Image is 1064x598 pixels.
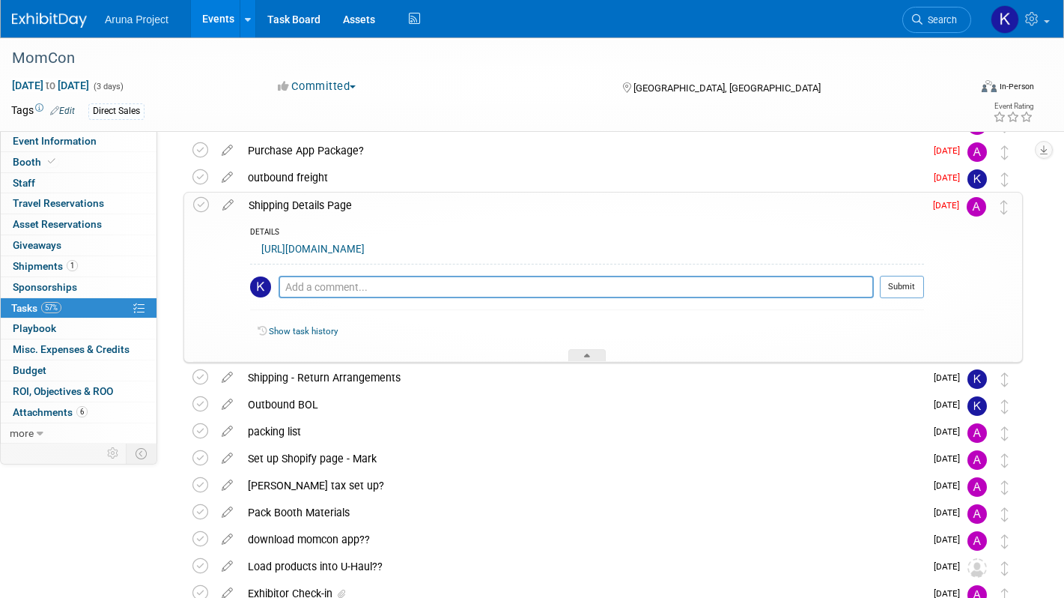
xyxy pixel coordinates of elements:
a: Staff [1,173,156,193]
a: edit [214,144,240,157]
span: [DATE] [934,426,967,437]
img: ExhibitDay [12,13,87,28]
button: Committed [273,79,362,94]
i: Move task [1001,372,1009,387]
span: [GEOGRAPHIC_DATA], [GEOGRAPHIC_DATA] [633,82,821,94]
span: Booth [13,156,58,168]
a: Booth [1,152,156,172]
a: edit [214,479,240,492]
button: Submit [880,276,924,298]
div: Set up Shopify page - Mark [240,446,925,471]
img: Kristal Miller [967,169,987,189]
a: edit [214,371,240,384]
a: edit [214,171,240,184]
div: download momcon app?? [240,527,925,552]
span: Travel Reservations [13,197,104,209]
a: edit [214,506,240,519]
span: [DATE] [934,399,967,410]
span: [DATE] [DATE] [11,79,90,92]
span: [DATE] [934,561,967,572]
i: Move task [1001,561,1009,576]
span: Sponsorships [13,281,77,293]
span: Aruna Project [105,13,168,25]
span: [DATE] [934,507,967,518]
a: Asset Reservations [1,214,156,235]
a: edit [215,199,241,212]
div: [PERSON_NAME] tax set up? [240,473,925,498]
div: Direct Sales [88,103,145,119]
span: Tasks [11,302,61,314]
span: [DATE] [934,172,967,183]
a: Shipments1 [1,256,156,277]
span: [DATE] [934,453,967,464]
td: Toggle Event Tabs [127,444,157,463]
img: Kristal Miller [250,277,271,298]
span: Staff [13,177,35,189]
i: Move task [1001,172,1009,187]
a: edit [214,560,240,573]
span: Budget [13,364,46,376]
div: Pack Booth Materials [240,500,925,525]
span: more [10,427,34,439]
i: Booth reservation complete [48,157,55,166]
img: April Berg [967,531,987,551]
div: Event Format [882,78,1034,100]
div: Load products into U-Haul?? [240,554,925,579]
i: Move task [1001,507,1009,522]
a: Sponsorships [1,277,156,298]
span: Asset Reservations [13,218,102,230]
i: Move task [1001,426,1009,441]
span: [DATE] [934,480,967,491]
a: edit [214,425,240,438]
span: ROI, Objectives & ROO [13,385,113,397]
a: Search [902,7,971,33]
a: Budget [1,360,156,381]
div: Event Rating [993,103,1033,110]
span: (3 days) [92,82,124,91]
span: Giveaways [13,239,61,251]
i: Move task [1000,200,1008,214]
a: edit [214,398,240,411]
i: Move task [1001,480,1009,495]
img: April Berg [967,450,987,470]
img: April Berg [967,142,987,162]
div: Purchase App Package? [240,138,925,163]
a: Misc. Expenses & Credits [1,339,156,360]
div: In-Person [999,81,1034,92]
a: edit [214,533,240,546]
i: Move task [1001,145,1009,160]
span: Misc. Expenses & Credits [13,343,130,355]
a: Event Information [1,131,156,151]
img: April Berg [967,477,987,497]
div: Outbound BOL [240,392,925,417]
td: Personalize Event Tab Strip [100,444,127,463]
span: Search [922,14,957,25]
span: to [43,79,58,91]
img: Kristal Miller [967,369,987,389]
span: [DATE] [934,372,967,383]
i: Move task [1001,399,1009,414]
span: Shipments [13,260,78,272]
a: edit [214,452,240,465]
div: Shipping Details Page [241,193,924,218]
span: 57% [41,302,61,313]
div: MomCon [7,45,947,72]
img: April Berg [967,504,987,524]
i: Move task [1001,453,1009,468]
img: April Berg [967,197,986,217]
img: Format-Inperson.png [982,80,997,92]
div: outbound freight [240,165,925,190]
div: DETAILS [250,227,924,240]
img: Kristal Miller [991,5,1019,34]
a: Attachments6 [1,402,156,423]
img: April Berg [967,423,987,443]
a: Playbook [1,318,156,339]
i: Move task [1001,534,1009,549]
span: [DATE] [934,145,967,156]
a: Travel Reservations [1,193,156,214]
span: Event Information [13,135,97,147]
a: Edit [50,106,75,116]
div: packing list [240,419,925,444]
a: Show task history [269,326,338,336]
span: Playbook [13,322,56,334]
